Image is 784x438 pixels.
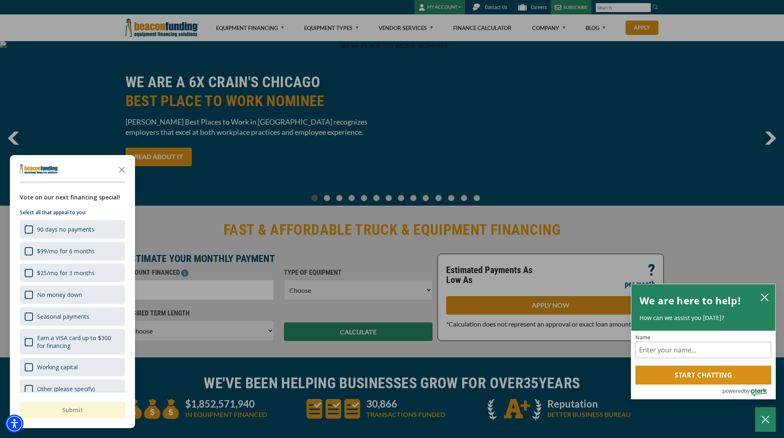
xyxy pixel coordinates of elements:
[744,386,750,396] span: by
[20,402,125,418] button: Submit
[37,334,120,350] div: Earn a VISA card up to $300 for financing
[722,386,744,396] span: powered
[5,415,23,433] div: Accessibility Menu
[640,292,741,309] h2: We are here to help!
[20,358,125,376] div: Working capital
[631,284,776,400] div: olark chatbox
[114,161,130,177] button: Close the survey
[10,155,135,428] div: Survey
[635,366,771,385] button: Start chatting
[635,335,771,340] label: Name
[20,242,125,260] div: $99/mo for 6 months
[37,385,95,393] div: Other (please specify)
[20,209,125,217] p: Select all that appeal to you:
[640,314,767,322] p: How can we assist you [DATE]?
[37,269,95,277] div: $25/mo for 3 months
[635,342,771,358] input: Name
[20,193,125,202] div: Vote on our next financing special!
[20,164,58,174] img: Company logo
[37,247,95,255] div: $99/mo for 6 months
[20,220,125,239] div: 90 days no payments
[722,385,775,399] a: Powered by Olark - open in a new tab
[20,285,125,304] div: No money down
[20,380,125,398] div: Other (please specify)
[37,291,82,299] div: No money down
[758,291,771,303] button: close chatbox
[20,307,125,326] div: Seasonal payments
[37,313,89,320] div: Seasonal payments
[37,225,94,233] div: 90 days no payments
[37,363,78,371] div: Working capital
[755,407,776,432] button: Close Chatbox
[20,264,125,282] div: $25/mo for 3 months
[20,329,125,355] div: Earn a VISA card up to $300 for financing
